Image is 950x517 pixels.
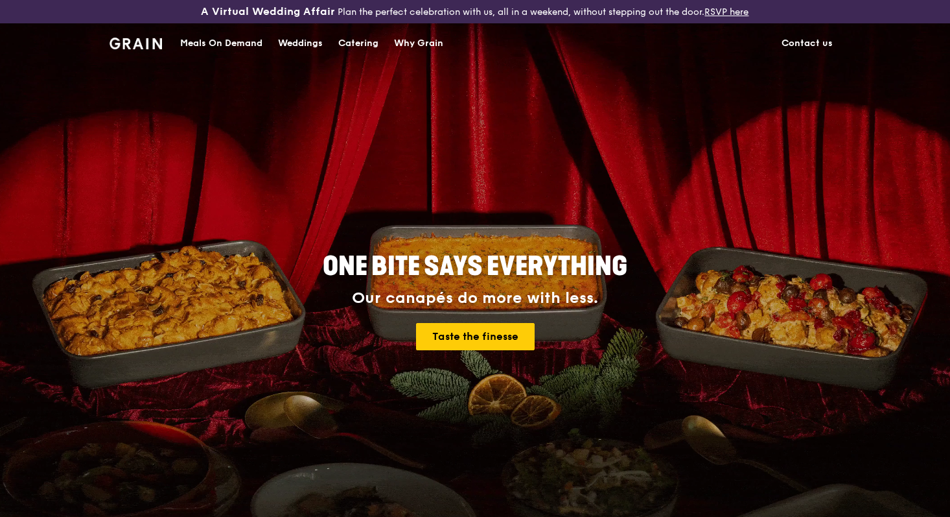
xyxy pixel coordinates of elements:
[338,24,378,63] div: Catering
[158,5,791,18] div: Plan the perfect celebration with us, all in a weekend, without stepping out the door.
[704,6,748,18] a: RSVP here
[330,24,386,63] a: Catering
[201,5,335,18] h3: A Virtual Wedding Affair
[416,323,535,350] a: Taste the finesse
[180,24,262,63] div: Meals On Demand
[110,23,162,62] a: GrainGrain
[323,251,627,282] span: ONE BITE SAYS EVERYTHING
[242,289,708,307] div: Our canapés do more with less.
[394,24,443,63] div: Why Grain
[386,24,451,63] a: Why Grain
[774,24,840,63] a: Contact us
[110,38,162,49] img: Grain
[278,24,323,63] div: Weddings
[270,24,330,63] a: Weddings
